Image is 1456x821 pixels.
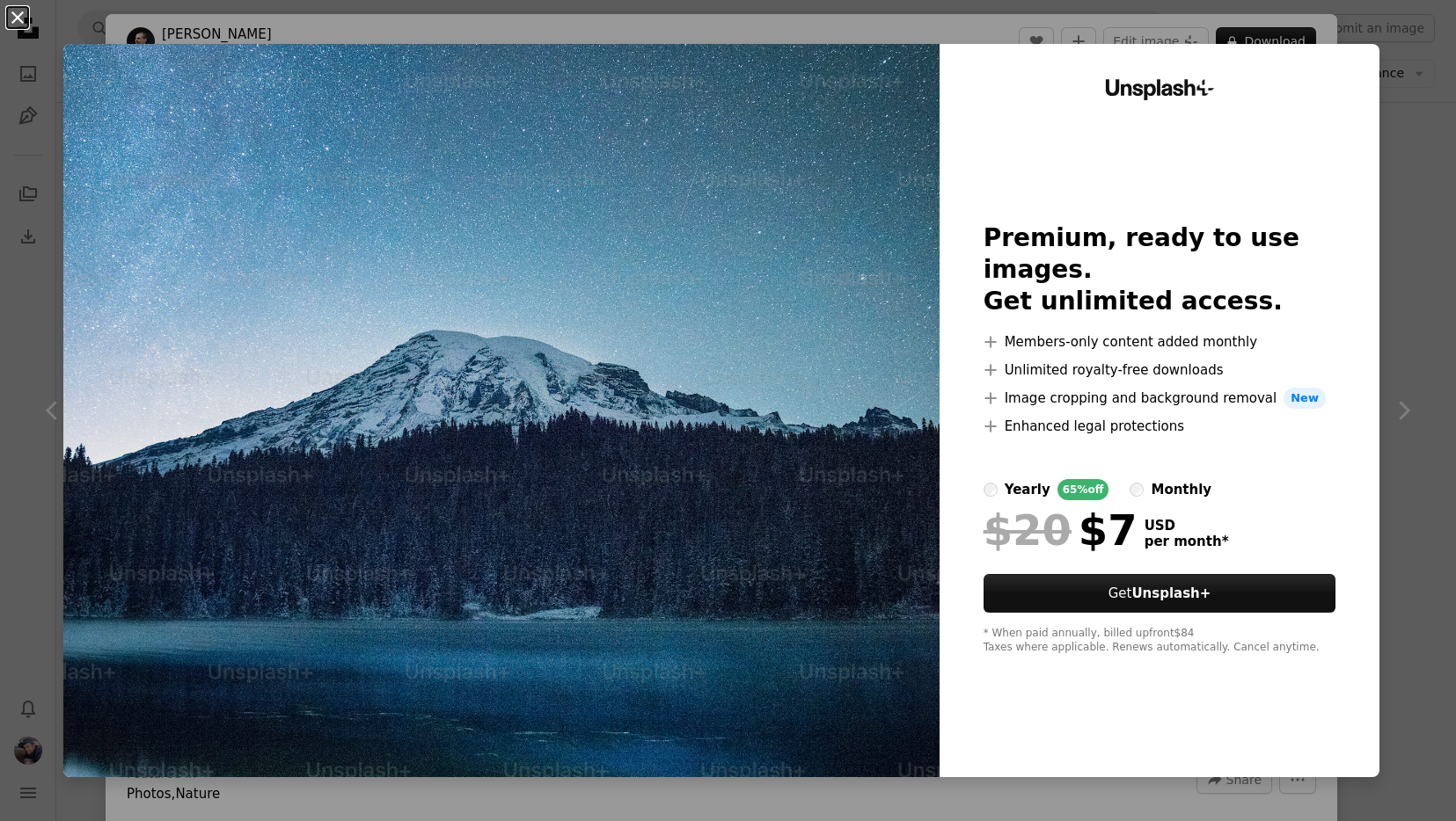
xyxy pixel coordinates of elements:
[984,360,1336,381] li: Unlimited royalty-free downloads
[984,388,1336,409] li: Image cropping and background removal
[1145,534,1229,549] span: per month *
[1131,585,1211,601] strong: Unsplash+
[984,627,1336,655] div: * When paid annually, billed upfront $84 Taxes where applicable. Renews automatically. Cancel any...
[984,574,1336,613] a: GetUnsplash+
[984,416,1336,437] li: Enhanced legal protections
[1005,479,1050,500] div: yearly
[984,331,1336,352] li: Members-only content added monthly
[1057,479,1109,500] div: 65% off
[1151,479,1211,500] div: monthly
[984,222,1336,317] h2: Premium, ready to use images. Get unlimited access.
[1284,388,1326,409] span: New
[984,483,998,497] input: yearly65%off
[984,507,1138,553] div: $7
[1145,518,1229,534] span: USD
[1130,483,1144,497] input: monthly
[984,507,1072,553] span: $20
